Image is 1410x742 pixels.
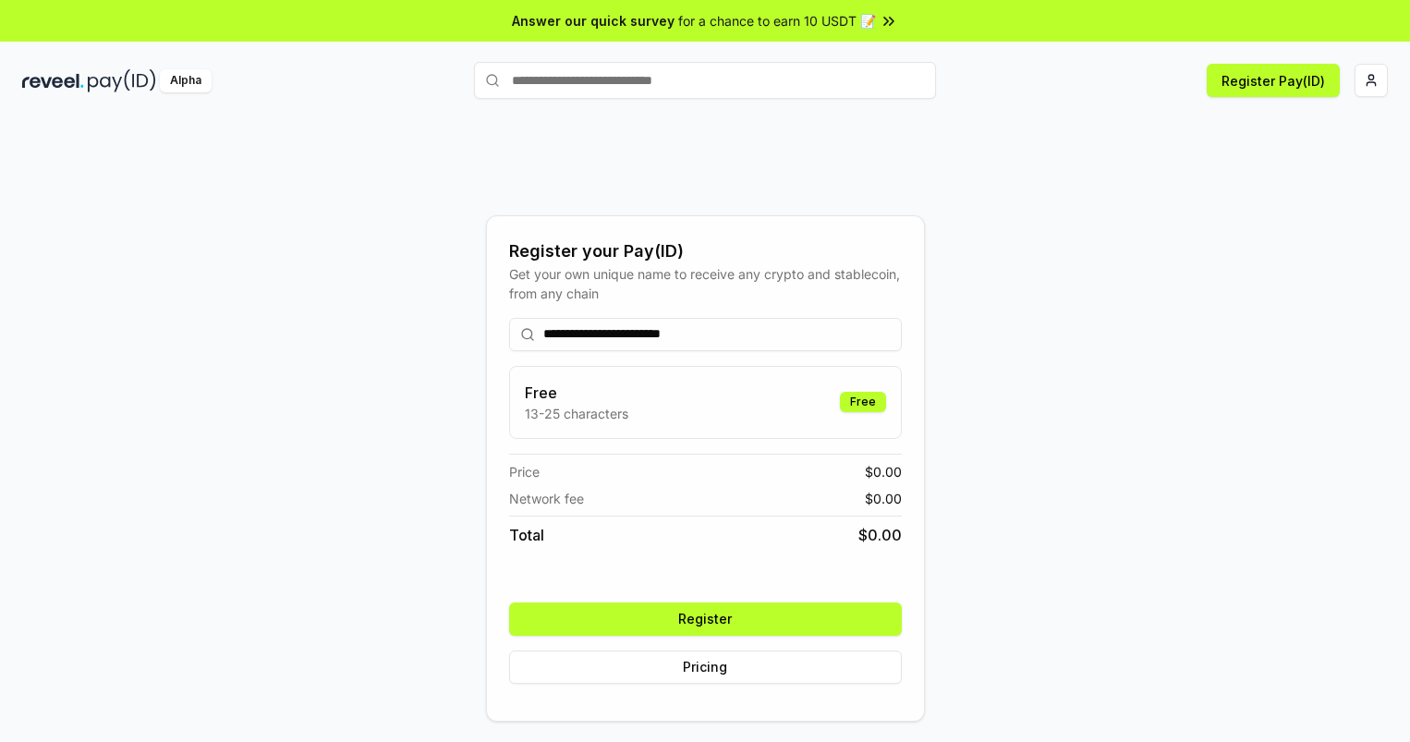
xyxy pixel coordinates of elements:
[22,69,84,92] img: reveel_dark
[865,489,902,508] span: $ 0.00
[840,392,886,412] div: Free
[88,69,156,92] img: pay_id
[509,264,902,303] div: Get your own unique name to receive any crypto and stablecoin, from any chain
[858,524,902,546] span: $ 0.00
[509,524,544,546] span: Total
[865,462,902,481] span: $ 0.00
[525,382,628,404] h3: Free
[160,69,212,92] div: Alpha
[509,238,902,264] div: Register your Pay(ID)
[525,404,628,423] p: 13-25 characters
[678,11,876,30] span: for a chance to earn 10 USDT 📝
[509,462,540,481] span: Price
[1207,64,1340,97] button: Register Pay(ID)
[509,651,902,684] button: Pricing
[509,489,584,508] span: Network fee
[509,602,902,636] button: Register
[512,11,675,30] span: Answer our quick survey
